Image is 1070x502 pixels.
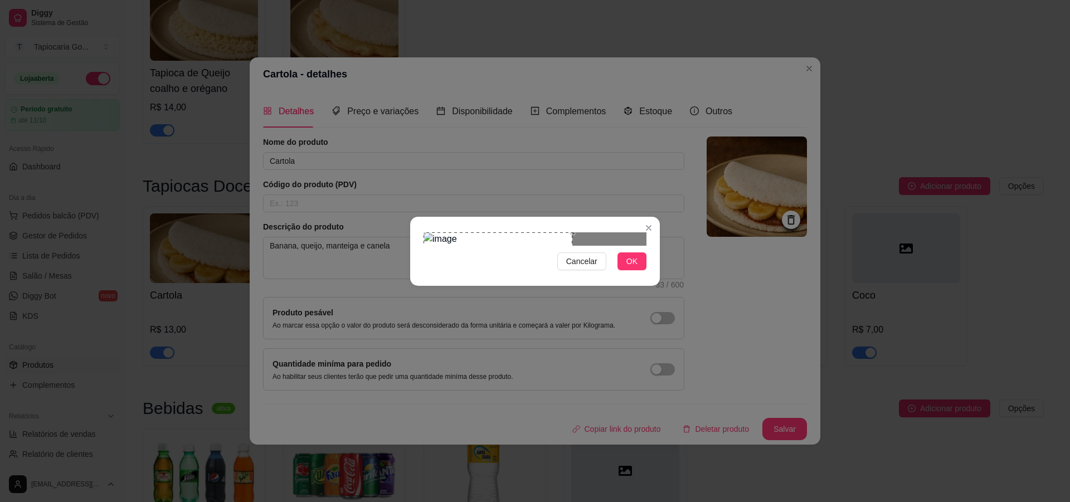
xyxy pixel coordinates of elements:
[566,255,597,267] span: Cancelar
[617,252,646,270] button: OK
[424,232,572,381] div: Use the arrow keys to move the crop selection area
[640,219,658,237] button: Close
[557,252,606,270] button: Cancelar
[626,255,638,267] span: OK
